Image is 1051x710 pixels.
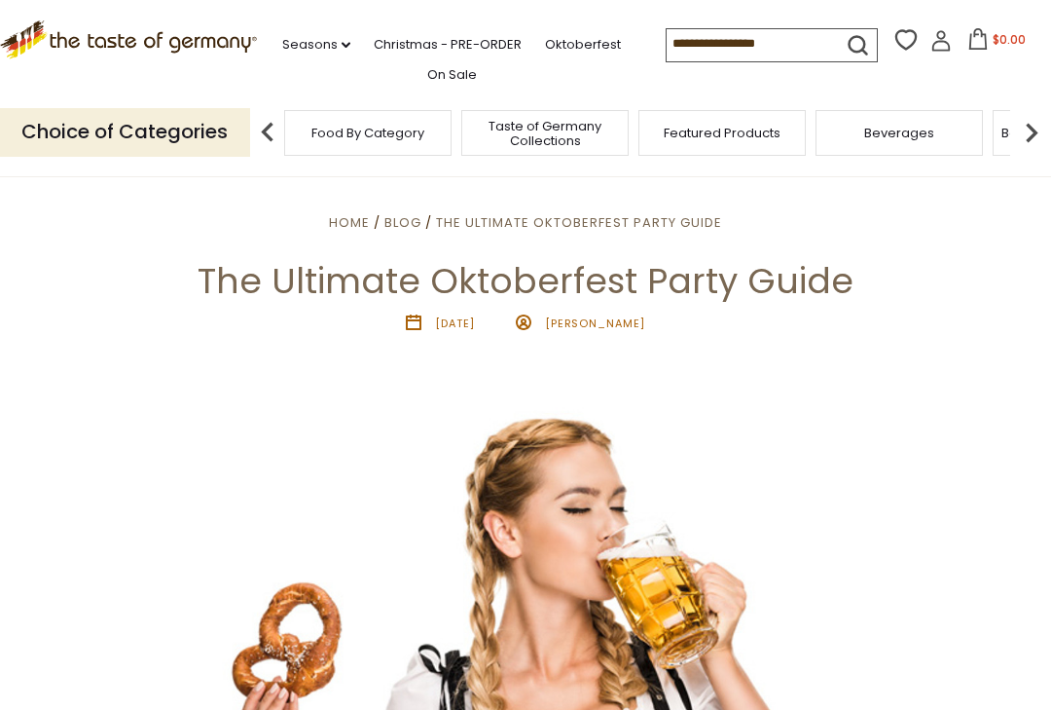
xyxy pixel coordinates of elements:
span: $0.00 [993,31,1026,48]
a: Christmas - PRE-ORDER [374,34,522,56]
a: The Ultimate Oktoberfest Party Guide [436,213,722,232]
span: [PERSON_NAME] [545,316,646,331]
a: Featured Products [664,126,780,140]
img: next arrow [1012,113,1051,152]
h1: The Ultimate Oktoberfest Party Guide [60,259,991,303]
a: Blog [384,213,421,232]
button: $0.00 [956,28,1038,57]
a: Oktoberfest [545,34,621,56]
time: [DATE] [435,316,475,331]
a: Taste of Germany Collections [467,119,623,148]
img: previous arrow [248,113,287,152]
a: Food By Category [311,126,424,140]
a: Seasons [282,34,350,56]
a: On Sale [427,64,477,86]
a: Home [329,213,370,232]
a: Beverages [864,126,934,140]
